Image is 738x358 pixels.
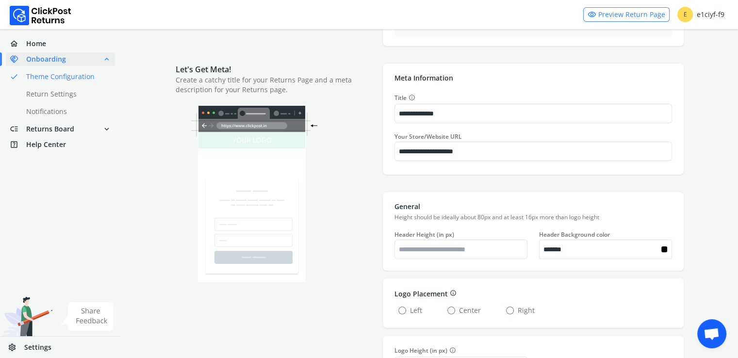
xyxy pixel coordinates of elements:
[506,306,535,315] label: Right
[677,7,724,22] div: e1ciyf-f9
[450,288,457,298] span: info
[26,54,66,64] span: Onboarding
[10,138,26,151] span: help_center
[394,93,672,103] label: Title
[26,140,66,149] span: Help Center
[102,122,111,136] span: expand_more
[394,213,672,221] p: Height should be ideally about 80px and at least 16px more than logo height
[394,202,672,212] p: General
[6,37,115,50] a: homeHome
[6,138,115,151] a: help_centerHelp Center
[6,70,127,83] a: doneTheme Configuration
[398,306,422,315] label: Left
[6,87,127,101] a: Return Settings
[588,8,596,21] span: visibility
[394,133,672,141] label: Your Store/Website URL
[677,7,693,22] span: E
[10,122,26,136] span: low_priority
[449,345,456,355] span: info
[10,52,26,66] span: handshake
[394,231,527,239] label: Header Height (in px)
[539,231,672,239] label: Header Background color
[176,75,373,95] p: Create a catchy title for your Returns Page and a meta description for your Returns page.
[102,52,111,66] span: expand_less
[26,124,74,134] span: Returns Board
[447,345,456,356] button: Logo Height (in px)
[583,7,670,22] a: visibilityPreview Return Page
[26,39,46,49] span: Home
[6,105,127,118] a: Notifications
[697,319,726,348] div: Open chat
[394,288,672,299] div: Logo Placement
[10,70,18,83] span: done
[8,341,24,354] span: settings
[409,93,415,102] span: info
[61,302,114,331] img: share feedback
[394,73,672,83] p: Meta Information
[10,37,26,50] span: home
[24,342,51,352] span: Settings
[448,288,457,299] button: info
[394,345,527,356] label: Logo Height (in px)
[176,64,373,75] p: Let's Get Meta!
[447,306,481,315] label: Center
[10,6,71,25] img: Logo
[407,93,415,103] button: Title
